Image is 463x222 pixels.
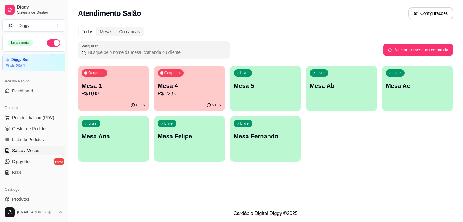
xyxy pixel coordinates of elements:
[96,27,116,36] div: Mesas
[306,66,377,111] button: LivreMesa Ab
[68,205,463,222] footer: Cardápio Digital Diggy © 2025
[2,205,65,220] button: [EMAIL_ADDRESS][DOMAIN_NAME]
[154,116,225,162] button: LivreMesa Felipe
[2,185,65,194] div: Catálogo
[17,210,56,215] span: [EMAIL_ADDRESS][DOMAIN_NAME]
[164,121,173,126] p: Livre
[158,82,222,90] p: Mesa 4
[212,103,222,108] p: 21:52
[78,116,149,162] button: LivreMesa Ana
[392,71,401,75] p: Livre
[154,66,225,111] button: OcupadaMesa 4R$ 22,9021:52
[230,116,301,162] button: LivreMesa Fernando
[12,126,47,132] span: Gestor de Pedidos
[2,113,65,123] button: Pedidos balcão (PDV)
[8,23,14,29] span: D
[2,157,65,166] a: Diggy Botnovo
[230,66,301,111] button: LivreMesa 5
[2,168,65,177] a: KDS
[2,54,65,71] a: Diggy Botaté 20/01
[408,7,453,19] button: Configurações
[316,71,325,75] p: Livre
[82,43,100,49] label: Pesquisar
[240,121,249,126] p: Livre
[12,88,33,94] span: Dashboard
[2,76,65,86] div: Acesso Rápido
[82,90,146,97] p: R$ 0,00
[240,71,249,75] p: Livre
[164,71,180,75] p: Ocupada
[2,86,65,96] a: Dashboard
[383,44,453,56] button: Adicionar mesa ou comanda
[158,132,222,140] p: Mesa Felipe
[136,103,146,108] p: 00:02
[82,82,146,90] p: Mesa 1
[12,115,54,121] span: Pedidos balcão (PDV)
[86,49,226,55] input: Pesquisar
[88,121,97,126] p: Livre
[2,19,65,32] button: Select a team
[12,147,39,154] span: Salão / Mesas
[2,135,65,144] a: Lista de Pedidos
[158,90,222,97] p: R$ 22,90
[11,57,29,62] article: Diggy Bot
[78,9,141,18] h2: Atendimento Salão
[88,71,104,75] p: Ocupada
[382,66,453,111] button: LivreMesa Ac
[78,66,149,111] button: OcupadaMesa 1R$ 0,0000:02
[2,124,65,134] a: Gestor de Pedidos
[234,132,298,140] p: Mesa Fernando
[2,146,65,155] a: Salão / Mesas
[17,10,63,15] span: Sistema de Gestão
[12,137,44,143] span: Lista de Pedidos
[8,40,33,46] div: Loja aberta
[2,103,65,113] div: Dia a dia
[116,27,143,36] div: Comandas
[82,132,146,140] p: Mesa Ana
[79,27,96,36] div: Todos
[386,82,450,90] p: Mesa Ac
[17,5,63,10] span: Diggy
[2,2,65,17] a: DiggySistema de Gestão
[12,196,29,202] span: Produtos
[310,82,374,90] p: Mesa Ab
[12,158,31,165] span: Diggy Bot
[234,82,298,90] p: Mesa 5
[19,23,33,29] div: Diggy ...
[10,63,25,68] article: até 20/01
[2,194,65,204] a: Produtos
[12,169,21,175] span: KDS
[47,39,60,47] button: Alterar Status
